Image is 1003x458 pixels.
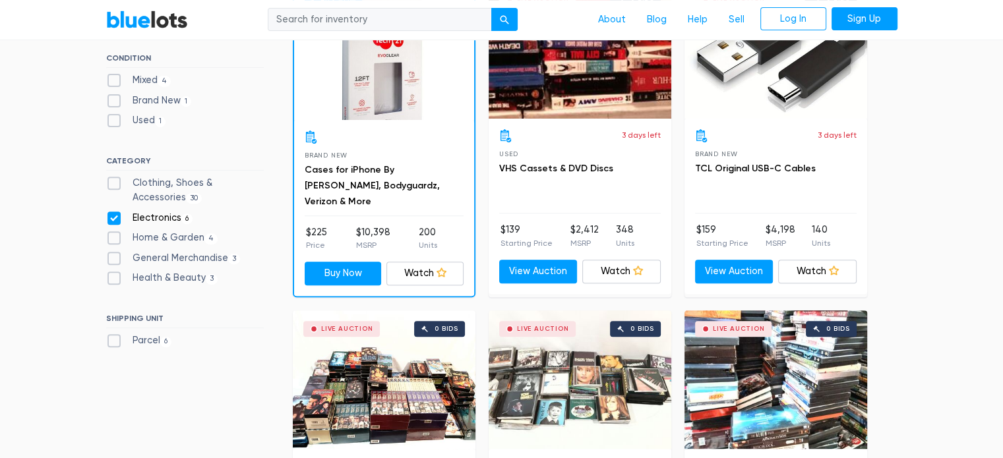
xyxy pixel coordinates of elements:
[570,223,598,249] li: $2,412
[695,150,738,157] span: Brand New
[181,96,192,107] span: 1
[695,163,816,174] a: TCL Original USB-C Cables
[228,254,241,264] span: 3
[826,326,850,332] div: 0 bids
[306,239,327,251] p: Price
[186,193,202,204] span: 30
[106,73,171,88] label: Mixed
[160,337,172,347] span: 6
[419,239,437,251] p: Units
[106,94,192,108] label: Brand New
[588,7,636,32] a: About
[306,225,327,252] li: $225
[305,262,382,285] a: Buy Now
[106,53,264,68] h6: CONDITION
[419,225,437,252] li: 200
[435,326,458,332] div: 0 bids
[489,310,671,449] a: Live Auction 0 bids
[677,7,718,32] a: Help
[106,314,264,328] h6: SHIPPING UNIT
[268,8,492,32] input: Search for inventory
[106,10,188,29] a: BlueLots
[570,237,598,249] p: MSRP
[818,129,857,141] p: 3 days left
[696,237,748,249] p: Starting Price
[204,233,218,244] span: 4
[499,260,578,283] a: View Auction
[106,251,241,266] label: General Merchandise
[695,260,774,283] a: View Auction
[499,150,518,157] span: Used
[106,271,218,285] label: Health & Beauty
[305,152,348,159] span: Brand New
[636,7,677,32] a: Blog
[696,223,748,249] li: $159
[778,260,857,283] a: Watch
[760,7,826,31] a: Log In
[630,326,654,332] div: 0 bids
[713,326,765,332] div: Live Auction
[616,237,634,249] p: Units
[582,260,661,283] a: Watch
[718,7,755,32] a: Sell
[158,76,171,86] span: 4
[832,7,897,31] a: Sign Up
[501,223,553,249] li: $139
[206,274,218,285] span: 3
[355,225,390,252] li: $10,398
[616,223,634,249] li: 348
[305,164,440,207] a: Cases for iPhone By [PERSON_NAME], Bodyguardz, Verizon & More
[355,239,390,251] p: MSRP
[155,117,166,127] span: 1
[106,231,218,245] label: Home & Garden
[622,129,661,141] p: 3 days left
[106,113,166,128] label: Used
[501,237,553,249] p: Starting Price
[765,223,795,249] li: $4,198
[386,262,464,285] a: Watch
[499,163,613,174] a: VHS Cassets & DVD Discs
[106,176,264,204] label: Clothing, Shoes & Accessories
[106,211,193,225] label: Electronics
[517,326,569,332] div: Live Auction
[293,310,475,449] a: Live Auction 0 bids
[812,223,830,249] li: 140
[684,310,867,449] a: Live Auction 0 bids
[321,326,373,332] div: Live Auction
[765,237,795,249] p: MSRP
[106,333,172,348] label: Parcel
[106,156,264,171] h6: CATEGORY
[181,214,193,224] span: 6
[812,237,830,249] p: Units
